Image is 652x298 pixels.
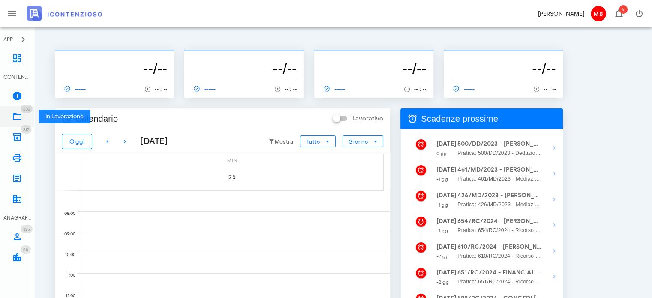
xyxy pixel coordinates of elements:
span: Pratica: 610/RC/2024 - Ricorso contro Agenzia delle entrate-Riscossione (Udienza) [457,252,542,260]
a: ------ [321,83,349,95]
div: 10:00 [55,250,77,259]
span: 633 [23,106,30,112]
strong: [DATE] [436,140,456,147]
span: 325 [23,226,30,232]
span: Distintivo [619,5,628,14]
button: MB [588,3,608,24]
span: ------ [62,85,87,93]
strong: 654/RC/2024 - [PERSON_NAME] Documenti per Udienza [457,217,542,226]
span: Distintivo [21,225,33,233]
strong: [DATE] [436,243,456,250]
strong: [DATE] [436,269,456,276]
span: Distintivo [21,125,32,134]
strong: 426/MD/2023 - [PERSON_NAME] - Impugnare la Decisione del Giudice [457,191,542,200]
span: 25 [220,174,244,181]
strong: 461/MD/2023 - [PERSON_NAME] - Impugnare la Decisione del Giudice (Favorevole) [457,165,542,175]
h3: --/-- [62,60,167,77]
img: logo-text-2x.png [27,6,102,21]
strong: [DATE] [436,192,456,199]
div: [DATE] [133,135,168,148]
p: -------------- [62,53,167,60]
span: MB [591,6,606,21]
strong: [DATE] [436,166,456,173]
h3: --/-- [451,60,556,77]
span: Distintivo [21,105,33,113]
button: Mostra dettagli [546,217,563,234]
button: Mostra dettagli [546,268,563,285]
a: ------ [62,83,90,95]
span: Pratica: 500/DD/2023 - Deduzioni Difensive contro Agenzia delle entrate-Riscossione (Udienza) [457,149,542,157]
span: -- : -- [155,86,167,92]
strong: 610/RC/2024 - [PERSON_NAME] - Invio Memorie per Udienza [457,242,542,252]
span: Giorno [348,138,368,145]
p: -------------- [321,53,427,60]
span: Scadenze prossime [421,112,498,126]
small: Mostra [275,138,294,145]
span: ------ [191,85,216,93]
p: -------------- [191,53,297,60]
small: -2 gg [436,279,449,285]
button: Giorno [343,135,383,147]
div: mer [81,154,383,165]
div: CONTENZIOSO [3,73,31,81]
button: Mostra dettagli [546,165,563,182]
strong: 500/DD/2023 - [PERSON_NAME] TERMINE - Impugnare la Decisione del Giudice [457,139,542,149]
span: Distintivo [21,245,31,254]
a: ------ [451,83,479,95]
span: -- : -- [285,86,297,92]
span: Tutto [306,138,320,145]
button: Mostra dettagli [546,242,563,259]
small: -1 gg [436,176,448,182]
small: -1 gg [436,202,448,208]
span: -- : -- [414,86,427,92]
button: Tutto [300,135,335,147]
span: Pratica: 651/RC/2024 - Ricorso contro Agenzia delle entrate-Riscossione (Udienza) [457,277,542,286]
span: Pratica: 461/MD/2023 - Mediazione / Reclamo contro [PERSON_NAME] srl (Udienza) [457,175,542,183]
a: ------ [191,83,219,95]
div: [PERSON_NAME] [538,9,584,18]
small: -1 gg [436,228,448,234]
small: 0 gg [436,151,447,157]
p: -------------- [451,53,556,60]
strong: [DATE] [436,217,456,225]
span: Oggi [69,138,85,145]
button: Distintivo [608,3,629,24]
div: 08:00 [55,209,77,218]
span: ------ [451,85,475,93]
button: Oggi [62,134,92,149]
button: 25 [220,165,244,189]
h3: --/-- [191,60,297,77]
span: -- : -- [544,86,556,92]
span: ------ [321,85,346,93]
button: Mostra dettagli [546,191,563,208]
span: 317 [23,127,29,132]
div: ANAGRAFICA [3,214,31,222]
span: Calendario [75,112,118,126]
span: 88 [23,247,28,253]
span: Pratica: 654/RC/2024 - Ricorso contro Agenzia delle entrate-Riscossione (Udienza) [457,226,542,235]
h3: --/-- [321,60,427,77]
label: Lavorativo [352,114,383,123]
div: 11:00 [55,271,77,280]
strong: 651/RC/2024 - FINANCIAL SUN SRL - Invio Memorie per Udienza [457,268,542,277]
button: Mostra dettagli [546,139,563,157]
div: 09:00 [55,229,77,239]
small: -2 gg [436,253,449,259]
span: Pratica: 426/MD/2023 - Mediazione / Reclamo contro COMUNE AVETRANA (Udienza) [457,200,542,209]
